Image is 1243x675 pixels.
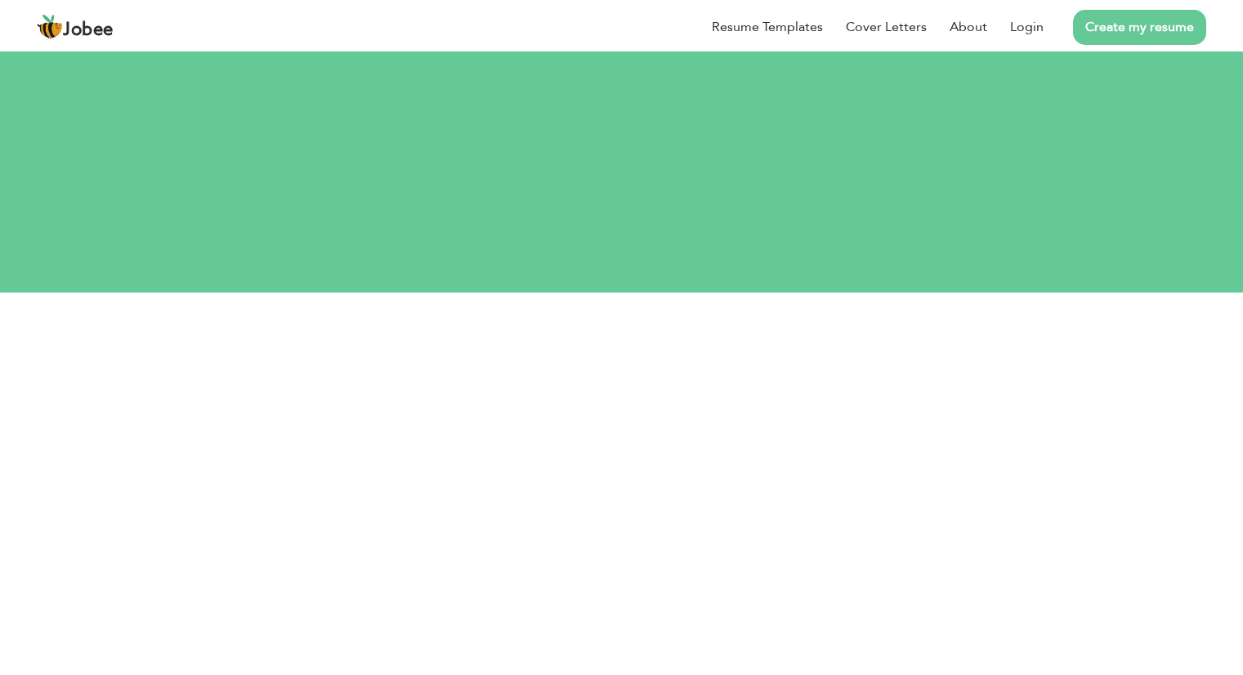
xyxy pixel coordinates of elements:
a: Resume Templates [712,17,823,37]
a: Create my resume [1073,10,1206,45]
img: jobee.io [37,14,63,40]
a: Login [1010,17,1044,37]
span: Jobee [63,21,114,39]
a: Jobee [37,14,114,40]
a: About [950,17,987,37]
a: Cover Letters [846,17,927,37]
